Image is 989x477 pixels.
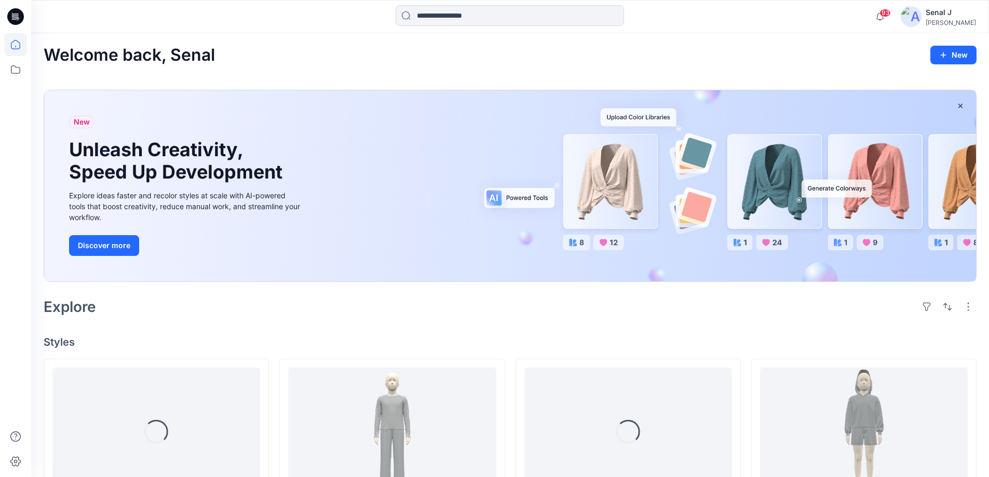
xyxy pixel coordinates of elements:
[926,19,976,26] div: [PERSON_NAME]
[879,9,891,17] span: 93
[901,6,922,27] img: avatar
[69,235,303,256] a: Discover more
[44,298,96,315] h2: Explore
[69,235,139,256] button: Discover more
[926,6,976,19] div: Senal J
[930,46,977,64] button: New
[44,336,977,348] h4: Styles
[69,139,287,183] h1: Unleash Creativity, Speed Up Development
[44,46,215,65] h2: Welcome back, Senal
[69,190,303,223] div: Explore ideas faster and recolor styles at scale with AI-powered tools that boost creativity, red...
[74,116,90,128] span: New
